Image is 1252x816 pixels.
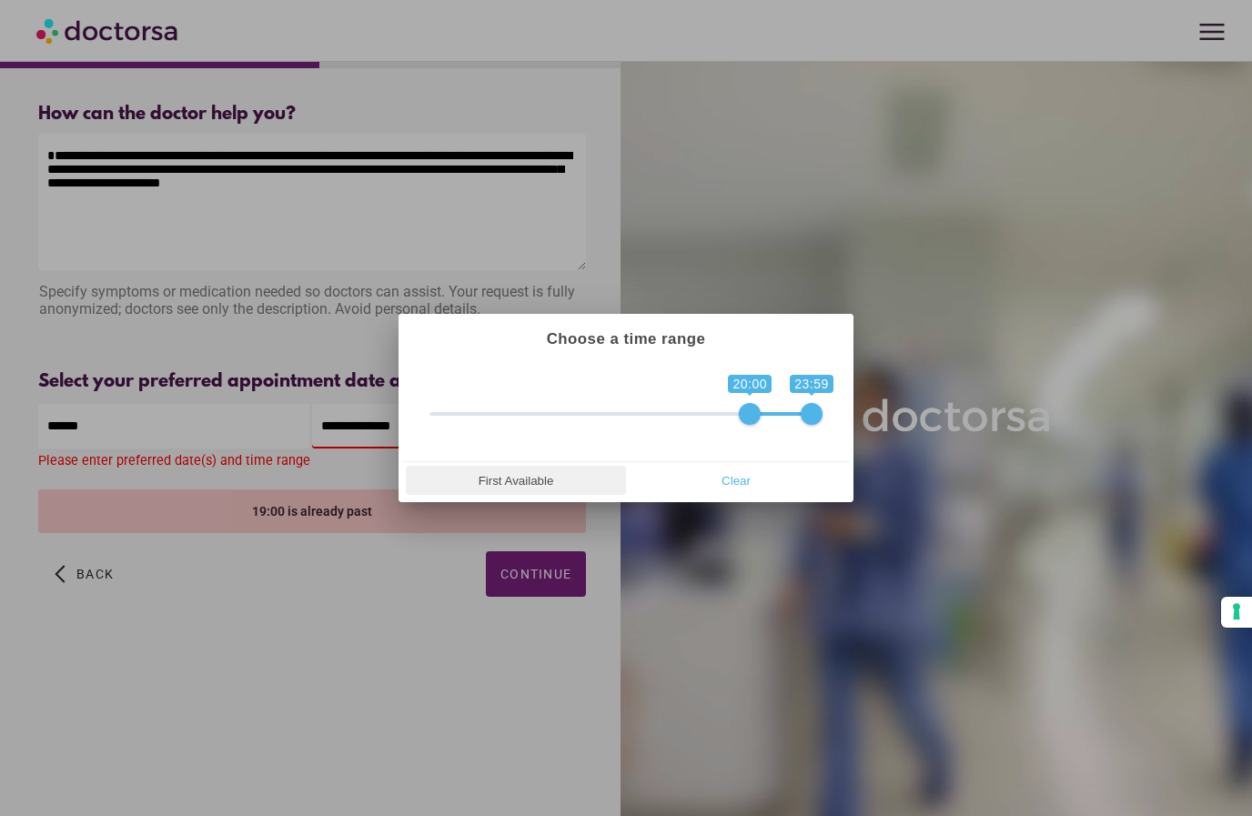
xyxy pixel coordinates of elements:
[406,466,626,495] button: First Available
[411,467,621,494] span: First Available
[790,375,833,393] span: 23:59
[1221,597,1252,628] button: Your consent preferences for tracking technologies
[631,467,841,494] span: Clear
[547,330,706,348] strong: Choose a time range
[626,466,846,495] button: Clear
[728,375,772,393] span: 20:00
